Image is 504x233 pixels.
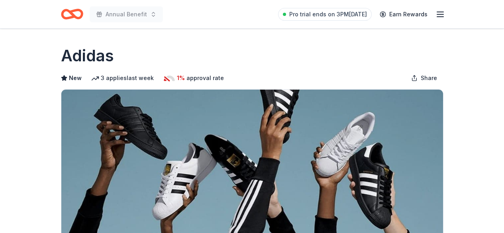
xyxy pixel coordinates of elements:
[177,73,185,83] span: 1%
[375,7,432,22] a: Earn Rewards
[405,70,443,86] button: Share
[421,73,437,83] span: Share
[278,8,372,21] a: Pro trial ends on 3PM[DATE]
[69,73,82,83] span: New
[91,73,154,83] div: 3 applies last week
[61,5,83,23] a: Home
[106,10,147,19] span: Annual Benefit
[289,10,367,19] span: Pro trial ends on 3PM[DATE]
[61,45,114,67] h1: Adidas
[90,6,163,22] button: Annual Benefit
[186,73,224,83] span: approval rate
